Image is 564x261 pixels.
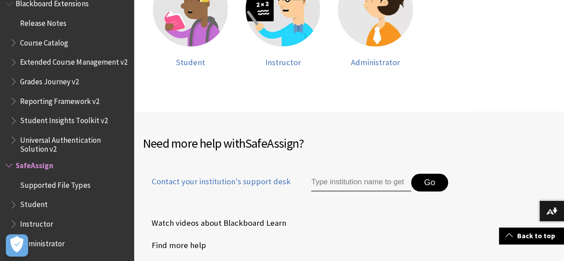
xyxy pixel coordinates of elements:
[245,135,299,151] span: SafeAssign
[143,134,555,153] h2: Need more help with ?
[20,133,128,153] span: Universal Authentication Solution v2
[265,57,301,67] span: Instructor
[20,94,99,106] span: Reporting Framework v2
[20,35,68,47] span: Course Catalog
[499,228,564,244] a: Back to top
[20,216,53,228] span: Instructor
[143,176,291,198] a: Contact your institution's support desk
[6,234,28,257] button: Open Preferences
[411,174,448,191] button: Go
[20,197,48,209] span: Student
[20,16,66,28] span: Release Notes
[20,178,90,190] span: Supported File Types
[176,57,205,67] span: Student
[20,113,107,125] span: Student Insights Toolkit v2
[20,55,127,67] span: Extended Course Management v2
[143,239,206,252] a: Find more help
[5,158,128,251] nav: Book outline for Blackboard SafeAssign
[16,158,54,170] span: SafeAssign
[20,74,79,86] span: Grades Journey v2
[143,216,286,230] a: Watch videos about Blackboard Learn
[143,176,291,187] span: Contact your institution's support desk
[351,57,400,67] span: Administrator
[311,174,411,191] input: Type institution name to get support
[20,236,65,248] span: Administrator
